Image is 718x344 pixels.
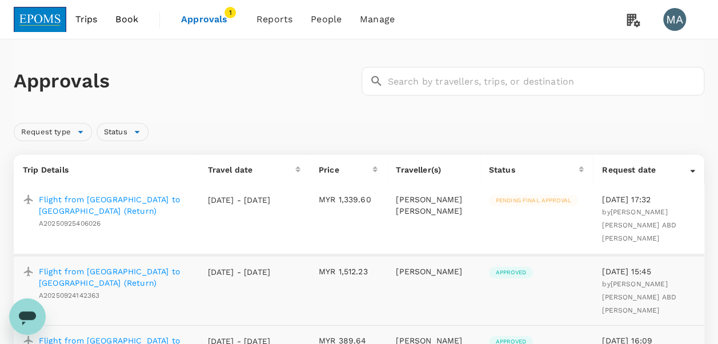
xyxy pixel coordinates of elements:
[319,266,378,277] p: MYR 1,512.23
[224,7,236,18] span: 1
[319,194,378,205] p: MYR 1,339.60
[39,219,101,227] span: A20250925406026
[311,13,342,26] span: People
[602,280,676,314] span: by
[75,13,98,26] span: Trips
[602,164,690,175] div: Request date
[181,13,238,26] span: Approvals
[602,266,695,277] p: [DATE] 15:45
[602,194,695,205] p: [DATE] 17:32
[489,269,533,277] span: Approved
[489,197,578,205] span: Pending final approval
[14,7,66,32] img: EPOMS SDN BHD
[14,127,78,138] span: Request type
[360,13,395,26] span: Manage
[602,208,676,242] span: by
[9,298,46,335] iframe: Button to launch messaging window
[208,194,271,206] p: [DATE] - [DATE]
[396,266,470,277] p: [PERSON_NAME]
[489,164,579,175] div: Status
[319,164,372,175] div: Price
[39,194,190,217] a: Flight from [GEOGRAPHIC_DATA] to [GEOGRAPHIC_DATA] (Return)
[388,67,705,95] input: Search by travellers, trips, or destination
[663,8,686,31] div: MA
[14,69,357,93] h1: Approvals
[97,127,134,138] span: Status
[208,164,295,175] div: Travel date
[23,164,190,175] p: Trip Details
[602,208,676,242] span: [PERSON_NAME] [PERSON_NAME] ABD [PERSON_NAME]
[115,13,138,26] span: Book
[97,123,149,141] div: Status
[256,13,292,26] span: Reports
[14,123,92,141] div: Request type
[39,266,190,289] a: Flight from [GEOGRAPHIC_DATA] to [GEOGRAPHIC_DATA] (Return)
[39,291,99,299] span: A20250924142363
[602,280,676,314] span: [PERSON_NAME] [PERSON_NAME] ABD [PERSON_NAME]
[396,164,470,175] p: Traveller(s)
[396,194,470,217] p: [PERSON_NAME] [PERSON_NAME]
[208,266,271,278] p: [DATE] - [DATE]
